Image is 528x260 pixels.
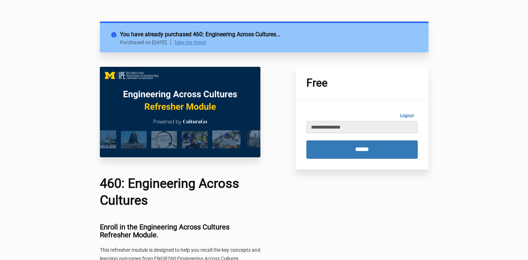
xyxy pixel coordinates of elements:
h1: 460: Engineering Across Cultures [100,175,261,209]
a: Take me there! [174,40,206,45]
h1: Free [306,78,418,88]
a: Logout [396,110,418,121]
h2: You have already purchased 460: Engineering Across Cultures... [120,30,418,39]
h3: Enroll in the Engineering Across Cultures Refresher Module. [100,223,261,239]
img: c0f10fc-c575-6ff0-c716-7a6e5a06d1b5_EAC_460_Main_Image.png [100,67,261,157]
i: info [111,30,120,37]
p: Purchased on [DATE]. [120,40,171,45]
